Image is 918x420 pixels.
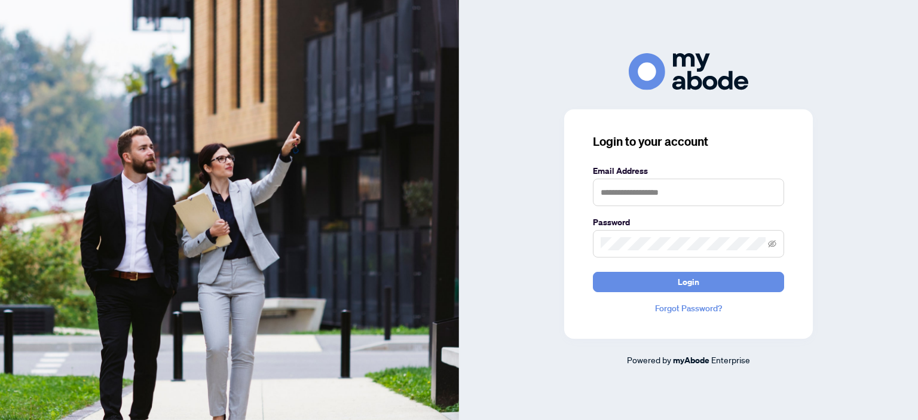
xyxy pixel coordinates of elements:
[673,354,709,367] a: myAbode
[629,53,748,90] img: ma-logo
[593,133,784,150] h3: Login to your account
[711,354,750,365] span: Enterprise
[593,216,784,229] label: Password
[593,164,784,177] label: Email Address
[593,272,784,292] button: Login
[678,272,699,292] span: Login
[593,302,784,315] a: Forgot Password?
[627,354,671,365] span: Powered by
[768,240,776,248] span: eye-invisible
